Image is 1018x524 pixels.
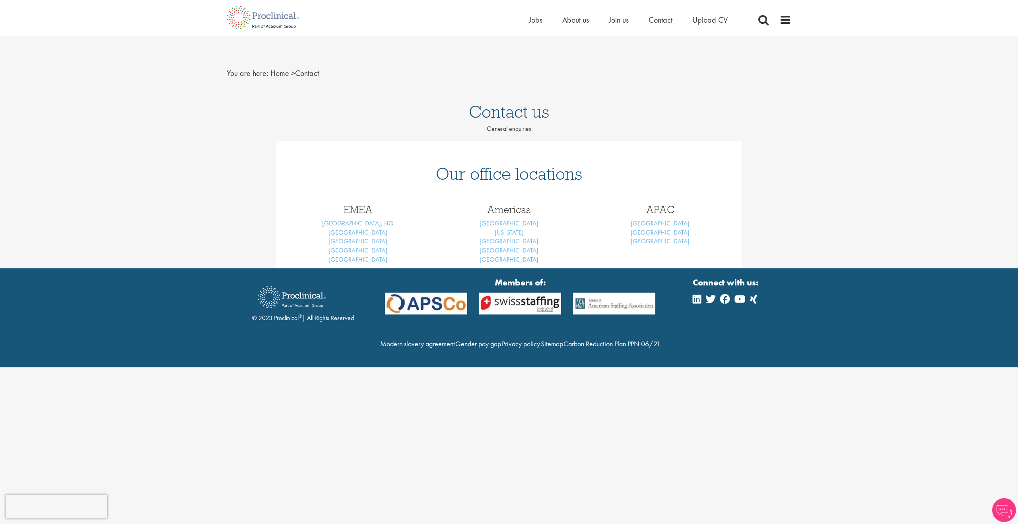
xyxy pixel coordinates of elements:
[480,255,538,264] a: [GEOGRAPHIC_DATA]
[328,228,387,237] a: [GEOGRAPHIC_DATA]
[649,15,672,25] a: Contact
[252,280,354,323] div: © 2023 Proclinical | All Rights Reserved
[567,293,661,314] img: APSCo
[328,255,387,264] a: [GEOGRAPHIC_DATA]
[480,237,538,245] a: [GEOGRAPHIC_DATA]
[693,276,760,289] strong: Connect with us:
[631,228,690,237] a: [GEOGRAPHIC_DATA]
[227,68,268,78] span: You are here:
[270,68,319,78] span: Contact
[473,293,567,314] img: APSCo
[692,15,728,25] a: Upload CV
[631,219,690,227] a: [GEOGRAPHIC_DATA]
[379,293,473,314] img: APSCo
[288,165,730,182] h1: Our office locations
[495,228,524,237] a: [US_STATE]
[380,339,455,348] a: Modern slavery agreement
[455,339,501,348] a: Gender pay gap
[6,495,107,518] iframe: reCAPTCHA
[299,313,302,319] sup: ®
[385,276,655,289] strong: Members of:
[529,15,542,25] a: Jobs
[328,246,387,254] a: [GEOGRAPHIC_DATA]
[992,498,1016,522] img: Chatbot
[322,219,394,227] a: [GEOGRAPHIC_DATA], HQ
[288,204,427,215] h3: EMEA
[502,339,540,348] a: Privacy policy
[609,15,629,25] a: Join us
[563,339,660,348] a: Carbon Reduction Plan PPN 06/21
[439,204,579,215] h3: Americas
[328,237,387,245] a: [GEOGRAPHIC_DATA]
[541,339,563,348] a: Sitemap
[562,15,589,25] a: About us
[591,204,730,215] h3: APAC
[270,68,289,78] a: breadcrumb link to Home
[480,246,538,254] a: [GEOGRAPHIC_DATA]
[291,68,295,78] span: >
[252,281,332,314] img: Proclinical Recruitment
[480,219,538,227] a: [GEOGRAPHIC_DATA]
[631,237,690,245] a: [GEOGRAPHIC_DATA]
